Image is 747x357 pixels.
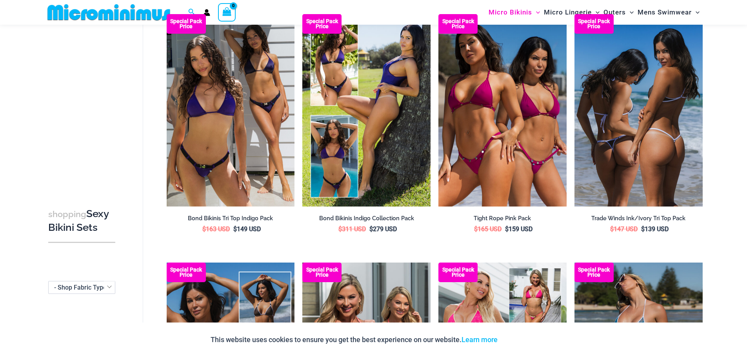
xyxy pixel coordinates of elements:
[302,267,342,277] b: Special Pack Price
[574,215,703,222] h2: Trade Winds Ink/Ivory Tri Top Pack
[641,225,645,233] span: $
[544,2,592,22] span: Micro Lingerie
[48,209,86,219] span: shopping
[49,281,115,294] span: - Shop Fabric Type
[233,225,261,233] bdi: 149 USD
[474,225,478,233] span: $
[369,225,373,233] span: $
[48,207,115,234] h3: Sexy Bikini Sets
[48,281,115,294] span: - Shop Fabric Type
[574,267,614,277] b: Special Pack Price
[44,4,173,21] img: MM SHOP LOGO FLAT
[602,2,636,22] a: OutersMenu ToggleMenu Toggle
[438,215,567,225] a: Tight Rope Pink Pack
[574,14,703,206] a: Top Bum Pack Top Bum Pack bTop Bum Pack b
[574,14,703,206] img: Top Bum Pack b
[692,2,700,22] span: Menu Toggle
[167,19,206,29] b: Special Pack Price
[369,225,397,233] bdi: 279 USD
[302,14,431,206] img: Bond Inidgo Collection Pack (10)
[202,225,230,233] bdi: 163 USD
[438,19,478,29] b: Special Pack Price
[167,215,295,222] h2: Bond Bikinis Tri Top Indigo Pack
[626,2,634,22] span: Menu Toggle
[54,284,107,291] span: - Shop Fabric Type
[438,267,478,277] b: Special Pack Price
[487,2,542,22] a: Micro BikinisMenu ToggleMenu Toggle
[485,1,703,24] nav: Site Navigation
[167,14,295,206] img: Bond Indigo Tri Top Pack (1)
[638,2,692,22] span: Mens Swimwear
[603,2,626,22] span: Outers
[211,334,498,346] p: This website uses cookies to ensure you get the best experience on our website.
[610,225,638,233] bdi: 147 USD
[636,2,702,22] a: Mens SwimwearMenu ToggleMenu Toggle
[218,3,236,21] a: View Shopping Cart, empty
[338,225,366,233] bdi: 311 USD
[167,267,206,277] b: Special Pack Price
[505,225,509,233] span: $
[438,215,567,222] h2: Tight Rope Pink Pack
[302,215,431,222] h2: Bond Bikinis Indigo Collection Pack
[48,26,119,183] iframe: TrustedSite Certified
[302,19,342,29] b: Special Pack Price
[438,14,567,206] a: Collection Pack F Collection Pack B (3)Collection Pack B (3)
[542,2,602,22] a: Micro LingerieMenu ToggleMenu Toggle
[532,2,540,22] span: Menu Toggle
[233,225,237,233] span: $
[462,335,498,344] a: Learn more
[167,215,295,225] a: Bond Bikinis Tri Top Indigo Pack
[574,19,614,29] b: Special Pack Price
[489,2,532,22] span: Micro Bikinis
[505,225,533,233] bdi: 159 USD
[503,330,537,349] button: Accept
[438,14,567,206] img: Collection Pack F
[203,9,210,16] a: Account icon link
[338,225,342,233] span: $
[574,215,703,225] a: Trade Winds Ink/Ivory Tri Top Pack
[167,14,295,206] a: Bond Indigo Tri Top Pack (1) Bond Indigo Tri Top Pack Back (1)Bond Indigo Tri Top Pack Back (1)
[474,225,502,233] bdi: 165 USD
[202,225,206,233] span: $
[188,7,195,17] a: Search icon link
[610,225,614,233] span: $
[302,14,431,206] a: Bond Inidgo Collection Pack (10) Bond Indigo Bikini Collection Pack Back (6)Bond Indigo Bikini Co...
[641,225,669,233] bdi: 139 USD
[592,2,600,22] span: Menu Toggle
[302,215,431,225] a: Bond Bikinis Indigo Collection Pack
